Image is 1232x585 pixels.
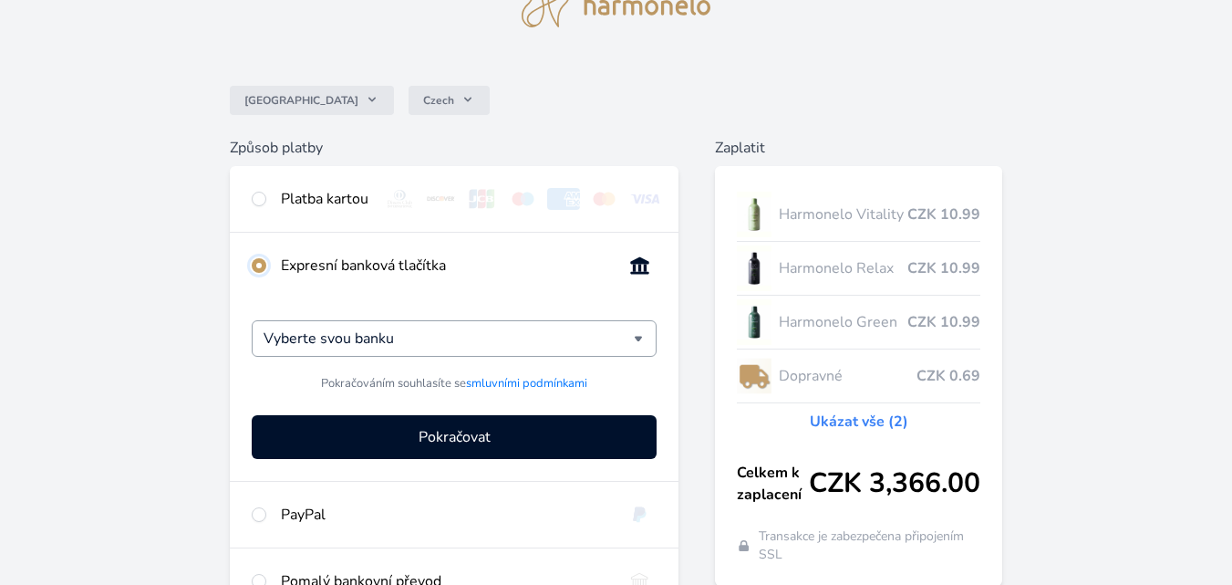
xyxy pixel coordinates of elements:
[907,257,980,279] span: CZK 10.99
[547,188,581,210] img: amex.svg
[916,365,980,387] span: CZK 0.69
[737,462,809,506] span: Celkem k zaplacení
[809,467,980,500] span: CZK 3,366.00
[907,204,980,225] span: CZK 10.99
[623,255,657,277] img: onlineBanking_CZ.svg
[623,504,657,526] img: paypal.svg
[244,93,358,108] span: [GEOGRAPHIC_DATA]
[383,188,417,210] img: diners.svg
[737,245,771,291] img: CLEAN_RELAX_se_stinem_x-lo.jpg
[230,137,678,159] h6: Způsob platby
[409,86,490,115] button: Czech
[419,426,491,448] span: Pokračovat
[737,192,771,237] img: CLEAN_VITALITY_se_stinem_x-lo.jpg
[465,188,499,210] img: jcb.svg
[506,188,540,210] img: maestro.svg
[779,365,916,387] span: Dopravné
[281,255,608,277] div: Expresní banková tlačítka
[587,188,621,210] img: mc.svg
[466,375,587,392] a: smluvními podmínkami
[281,188,368,210] div: Platba kartou
[252,320,657,357] div: Vyberte svou banku
[779,257,907,279] span: Harmonelo Relax
[264,328,634,350] input: Hledat...
[628,188,662,210] img: visa.svg
[252,415,657,459] button: Pokračovat
[737,299,771,345] img: CLEAN_GREEN_se_stinem_x-lo.jpg
[281,504,608,526] div: PayPal
[230,86,394,115] button: [GEOGRAPHIC_DATA]
[810,411,908,433] a: Ukázat vše (2)
[759,528,981,564] span: Transakce je zabezpečena připojením SSL
[779,311,907,333] span: Harmonelo Green
[321,375,587,392] span: Pokračováním souhlasíte se
[907,311,980,333] span: CZK 10.99
[424,188,458,210] img: discover.svg
[779,204,907,225] span: Harmonelo Vitality
[423,93,454,108] span: Czech
[737,353,771,399] img: delivery-lo.png
[715,137,1002,159] h6: Zaplatit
